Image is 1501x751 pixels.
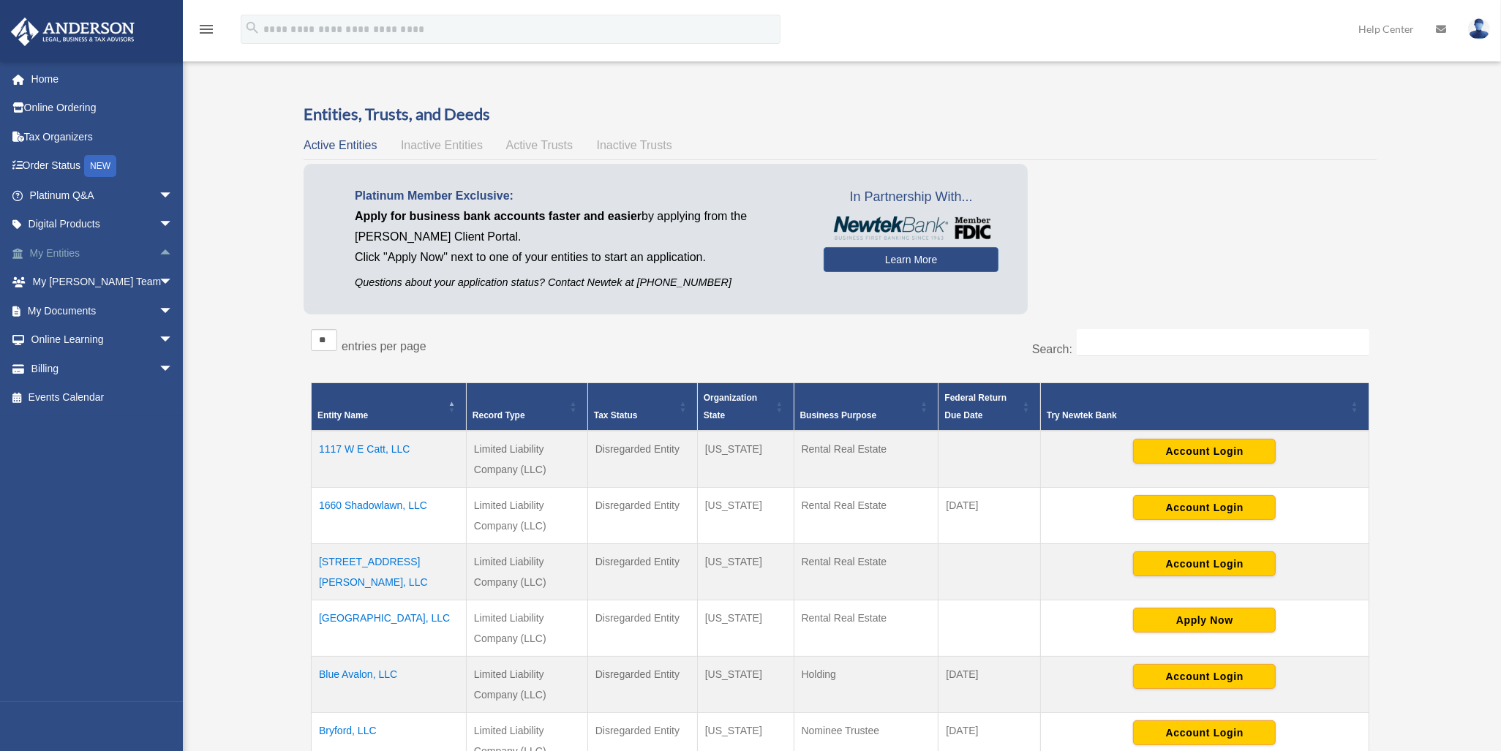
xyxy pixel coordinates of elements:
label: Search: [1032,343,1072,355]
span: arrow_drop_down [159,325,188,355]
p: Platinum Member Exclusive: [355,186,802,206]
i: menu [197,20,215,38]
td: Disregarded Entity [587,544,697,600]
a: menu [197,26,215,38]
td: [US_STATE] [697,431,794,488]
a: Events Calendar [10,383,195,412]
a: Account Login [1133,726,1276,738]
span: Inactive Trusts [597,139,672,151]
span: Record Type [473,410,525,420]
button: Account Login [1133,495,1276,520]
span: Tax Status [594,410,638,420]
p: by applying from the [PERSON_NAME] Client Portal. [355,206,802,247]
td: Holding [794,657,938,713]
i: search [244,20,260,36]
a: Online Ordering [10,94,195,123]
a: Account Login [1133,445,1276,456]
button: Account Login [1133,439,1276,464]
td: Disregarded Entity [587,657,697,713]
th: Tax Status: Activate to sort [587,383,697,431]
span: In Partnership With... [824,186,998,209]
span: Inactive Entities [401,139,483,151]
td: [US_STATE] [697,657,794,713]
td: 1117 W E Catt, LLC [312,431,467,488]
td: Disregarded Entity [587,488,697,544]
a: Digital Productsarrow_drop_down [10,210,195,239]
h3: Entities, Trusts, and Deeds [304,103,1377,126]
td: Rental Real Estate [794,431,938,488]
td: [US_STATE] [697,488,794,544]
span: Business Purpose [800,410,877,420]
td: Limited Liability Company (LLC) [466,431,587,488]
a: Account Login [1133,557,1276,569]
th: Federal Return Due Date: Activate to sort [938,383,1040,431]
span: arrow_drop_up [159,238,188,268]
p: Questions about your application status? Contact Newtek at [PHONE_NUMBER] [355,273,802,292]
td: Blue Avalon, LLC [312,657,467,713]
td: [DATE] [938,488,1040,544]
div: NEW [84,155,116,177]
a: Order StatusNEW [10,151,195,181]
span: arrow_drop_down [159,181,188,211]
a: Home [10,64,195,94]
a: My Entitiesarrow_drop_up [10,238,195,268]
span: Active Entities [304,139,377,151]
span: arrow_drop_down [159,354,188,384]
a: Account Login [1133,501,1276,513]
th: Try Newtek Bank : Activate to sort [1040,383,1369,431]
span: Federal Return Due Date [944,393,1007,420]
th: Organization State: Activate to sort [697,383,794,431]
th: Business Purpose: Activate to sort [794,383,938,431]
span: Apply for business bank accounts faster and easier [355,210,642,222]
td: Limited Liability Company (LLC) [466,600,587,657]
button: Account Login [1133,664,1276,689]
img: NewtekBankLogoSM.png [831,216,991,240]
th: Record Type: Activate to sort [466,383,587,431]
td: Disregarded Entity [587,431,697,488]
button: Apply Now [1133,608,1276,633]
a: Account Login [1133,670,1276,682]
td: Disregarded Entity [587,600,697,657]
td: [STREET_ADDRESS][PERSON_NAME], LLC [312,544,467,600]
p: Click "Apply Now" next to one of your entities to start an application. [355,247,802,268]
a: Platinum Q&Aarrow_drop_down [10,181,195,210]
span: arrow_drop_down [159,268,188,298]
button: Account Login [1133,551,1276,576]
td: Limited Liability Company (LLC) [466,488,587,544]
td: Rental Real Estate [794,600,938,657]
td: [GEOGRAPHIC_DATA], LLC [312,600,467,657]
span: arrow_drop_down [159,296,188,326]
span: arrow_drop_down [159,210,188,240]
td: Rental Real Estate [794,544,938,600]
a: Online Learningarrow_drop_down [10,325,195,355]
div: Try Newtek Bank [1047,407,1347,424]
span: Organization State [704,393,757,420]
td: 1660 Shadowlawn, LLC [312,488,467,544]
img: User Pic [1468,18,1490,39]
td: [DATE] [938,657,1040,713]
a: Billingarrow_drop_down [10,354,195,383]
td: [US_STATE] [697,544,794,600]
th: Entity Name: Activate to invert sorting [312,383,467,431]
td: Limited Liability Company (LLC) [466,657,587,713]
a: Learn More [824,247,998,272]
a: My Documentsarrow_drop_down [10,296,195,325]
label: entries per page [342,340,426,352]
button: Account Login [1133,720,1276,745]
a: Tax Organizers [10,122,195,151]
span: Active Trusts [506,139,573,151]
td: [US_STATE] [697,600,794,657]
td: Rental Real Estate [794,488,938,544]
span: Entity Name [317,410,368,420]
a: My [PERSON_NAME] Teamarrow_drop_down [10,268,195,297]
td: Limited Liability Company (LLC) [466,544,587,600]
img: Anderson Advisors Platinum Portal [7,18,139,46]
